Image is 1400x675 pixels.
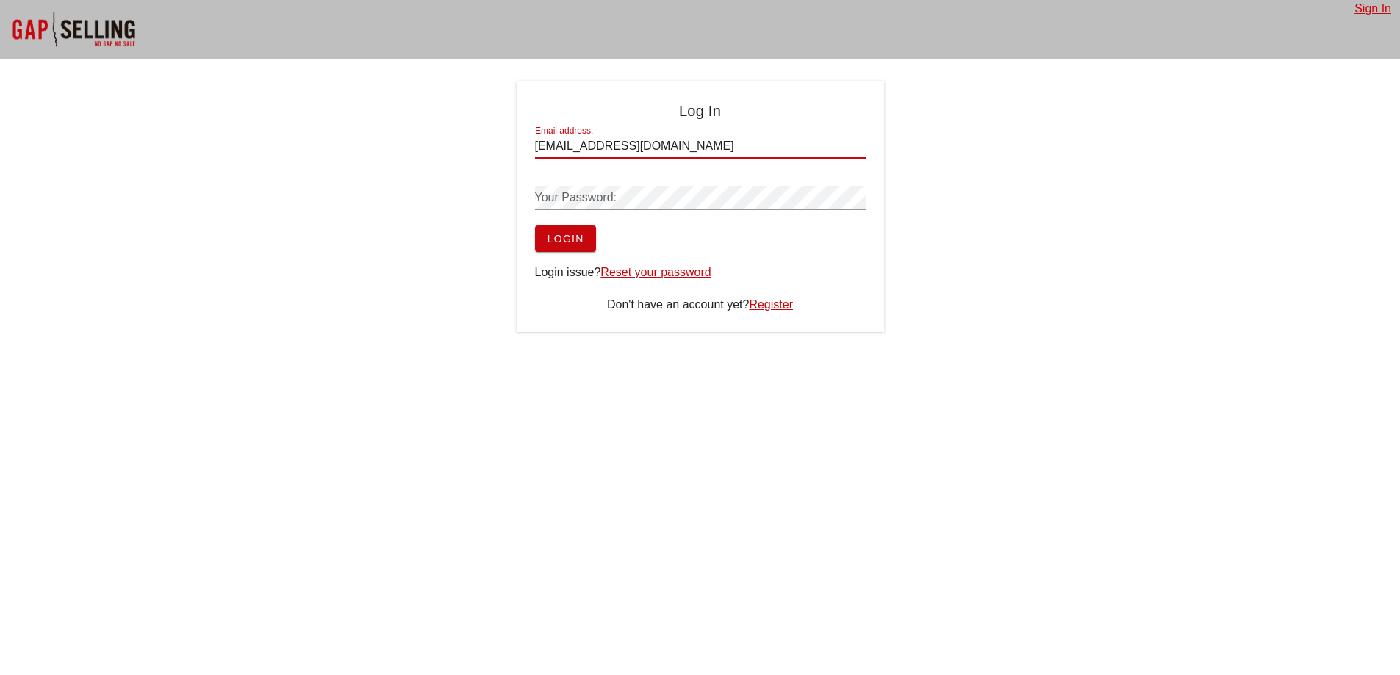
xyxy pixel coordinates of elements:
label: Email address: [535,126,593,137]
h4: Log In [535,99,866,123]
input: Enter email [535,134,866,158]
span: Login [547,233,584,245]
div: Login issue? [535,264,866,281]
div: Don't have an account yet? [535,296,866,314]
a: Sign In [1354,2,1391,15]
a: Reset your password [600,266,711,278]
a: Register [749,298,793,311]
button: Login [535,225,596,252]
